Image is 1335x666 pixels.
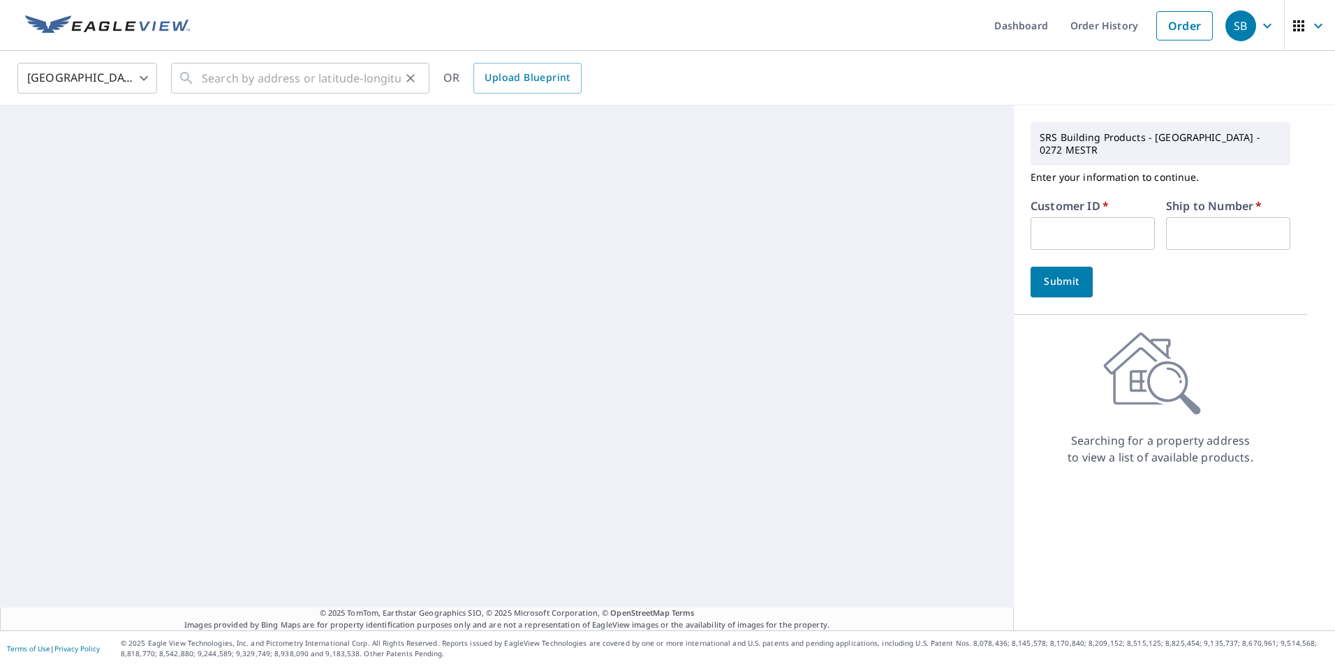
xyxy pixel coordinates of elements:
span: © 2025 TomTom, Earthstar Geographics SIO, © 2025 Microsoft Corporation, © [320,607,695,619]
a: OpenStreetMap [610,607,669,618]
p: © 2025 Eagle View Technologies, Inc. and Pictometry International Corp. All Rights Reserved. Repo... [121,638,1328,659]
a: Order [1156,11,1213,40]
a: Upload Blueprint [473,63,581,94]
p: | [7,644,100,653]
label: Ship to Number [1166,200,1262,212]
div: SB [1225,10,1256,41]
p: SRS Building Products - [GEOGRAPHIC_DATA] - 0272 MESTR [1034,126,1287,162]
input: Search by address or latitude-longitude [202,59,401,98]
div: OR [443,63,582,94]
button: Clear [401,68,420,88]
p: Enter your information to continue. [1031,165,1290,189]
label: Customer ID [1031,200,1109,212]
a: Terms of Use [7,644,50,653]
button: Submit [1031,267,1093,297]
p: Searching for a property address to view a list of available products. [1067,432,1254,466]
img: EV Logo [25,15,190,36]
div: [GEOGRAPHIC_DATA] [17,59,157,98]
span: Submit [1042,273,1082,290]
span: Upload Blueprint [485,69,570,87]
a: Terms [672,607,695,618]
a: Privacy Policy [54,644,100,653]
